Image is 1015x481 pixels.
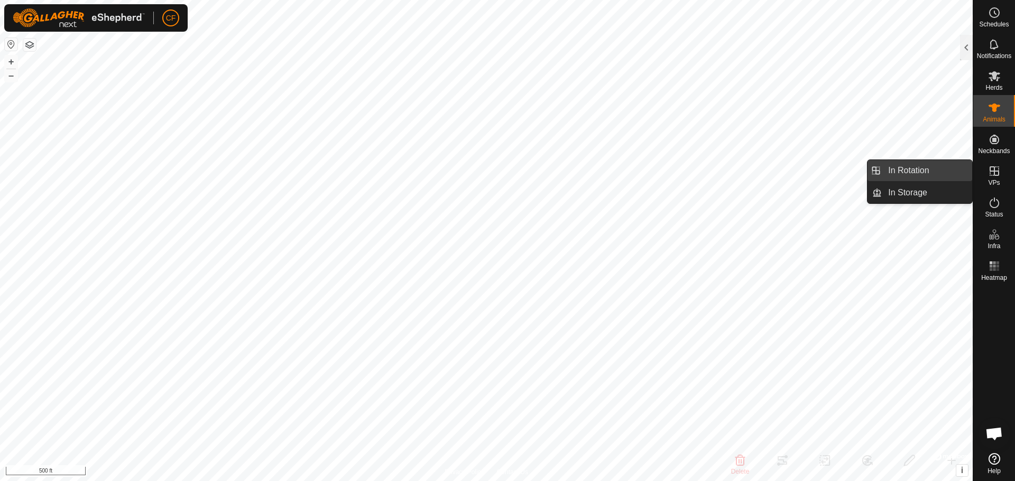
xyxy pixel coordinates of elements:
a: Open chat [979,418,1010,449]
button: – [5,69,17,82]
span: In Rotation [888,164,929,177]
button: i [956,465,968,476]
span: i [961,466,963,475]
span: Notifications [977,53,1011,59]
span: Heatmap [981,275,1007,281]
a: In Storage [882,182,972,203]
span: In Storage [888,186,927,199]
a: Contact Us [497,467,528,477]
span: Animals [983,116,1005,122]
span: Infra [988,243,1000,249]
span: Neckbands [978,148,1010,154]
button: Reset Map [5,38,17,51]
button: Map Layers [23,39,36,51]
a: Privacy Policy [445,467,484,477]
span: VPs [988,180,1000,186]
li: In Storage [868,182,972,203]
span: Status [985,211,1003,218]
a: In Rotation [882,160,972,181]
span: Schedules [979,21,1009,27]
span: Herds [985,84,1002,91]
a: Help [973,449,1015,478]
span: CF [166,13,176,24]
li: In Rotation [868,160,972,181]
button: + [5,55,17,68]
span: Help [988,468,1001,474]
img: Gallagher Logo [13,8,145,27]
